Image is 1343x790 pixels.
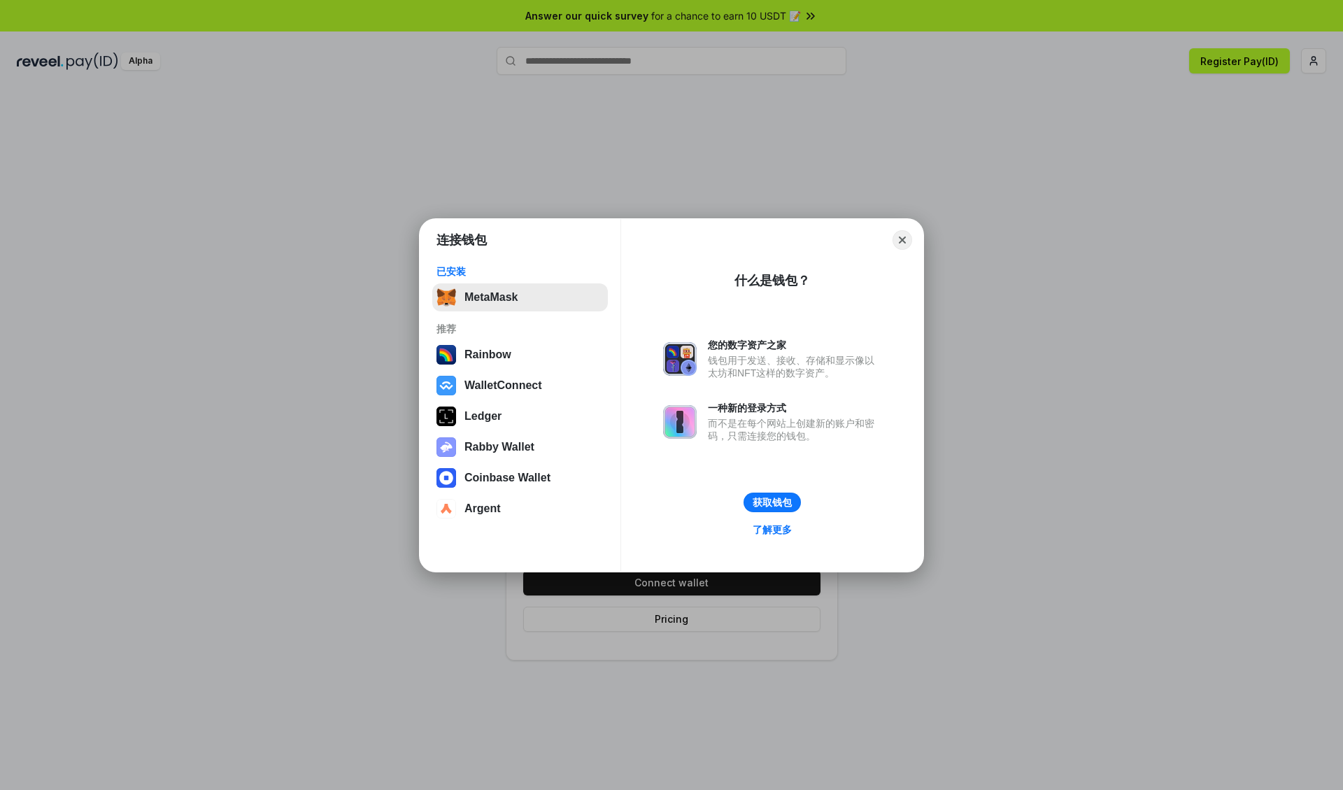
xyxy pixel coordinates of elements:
[464,502,501,515] div: Argent
[464,472,550,484] div: Coinbase Wallet
[744,521,800,539] a: 了解更多
[432,402,608,430] button: Ledger
[436,468,456,488] img: svg+xml,%3Csvg%20width%3D%2228%22%20height%3D%2228%22%20viewBox%3D%220%200%2028%2028%22%20fill%3D...
[432,341,608,369] button: Rainbow
[708,417,881,442] div: 而不是在每个网站上创建新的账户和密码，只需连接您的钱包。
[663,342,697,376] img: svg+xml,%3Csvg%20xmlns%3D%22http%3A%2F%2Fwww.w3.org%2F2000%2Fsvg%22%20fill%3D%22none%22%20viewBox...
[464,410,502,423] div: Ledger
[436,376,456,395] img: svg+xml,%3Csvg%20width%3D%2228%22%20height%3D%2228%22%20viewBox%3D%220%200%2028%2028%22%20fill%3D...
[436,345,456,365] img: svg+xml,%3Csvg%20width%3D%22120%22%20height%3D%22120%22%20viewBox%3D%220%200%20120%20120%22%20fil...
[432,495,608,523] button: Argent
[708,402,881,414] div: 一种新的登录方式
[436,288,456,307] img: svg+xml,%3Csvg%20fill%3D%22none%22%20height%3D%2233%22%20viewBox%3D%220%200%2035%2033%22%20width%...
[432,283,608,311] button: MetaMask
[753,496,792,509] div: 获取钱包
[436,265,604,278] div: 已安装
[708,339,881,351] div: 您的数字资产之家
[464,291,518,304] div: MetaMask
[464,379,542,392] div: WalletConnect
[753,523,792,536] div: 了解更多
[744,493,801,512] button: 获取钱包
[432,372,608,400] button: WalletConnect
[893,230,912,250] button: Close
[663,405,697,439] img: svg+xml,%3Csvg%20xmlns%3D%22http%3A%2F%2Fwww.w3.org%2F2000%2Fsvg%22%20fill%3D%22none%22%20viewBox...
[436,232,487,248] h1: 连接钱包
[436,437,456,457] img: svg+xml,%3Csvg%20xmlns%3D%22http%3A%2F%2Fwww.w3.org%2F2000%2Fsvg%22%20fill%3D%22none%22%20viewBox...
[464,441,534,453] div: Rabby Wallet
[436,499,456,519] img: svg+xml,%3Csvg%20width%3D%2228%22%20height%3D%2228%22%20viewBox%3D%220%200%2028%2028%22%20fill%3D...
[432,464,608,492] button: Coinbase Wallet
[464,348,511,361] div: Rainbow
[734,272,810,289] div: 什么是钱包？
[432,433,608,461] button: Rabby Wallet
[436,407,456,426] img: svg+xml,%3Csvg%20xmlns%3D%22http%3A%2F%2Fwww.w3.org%2F2000%2Fsvg%22%20width%3D%2228%22%20height%3...
[708,354,881,379] div: 钱包用于发送、接收、存储和显示像以太坊和NFT这样的数字资产。
[436,323,604,335] div: 推荐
